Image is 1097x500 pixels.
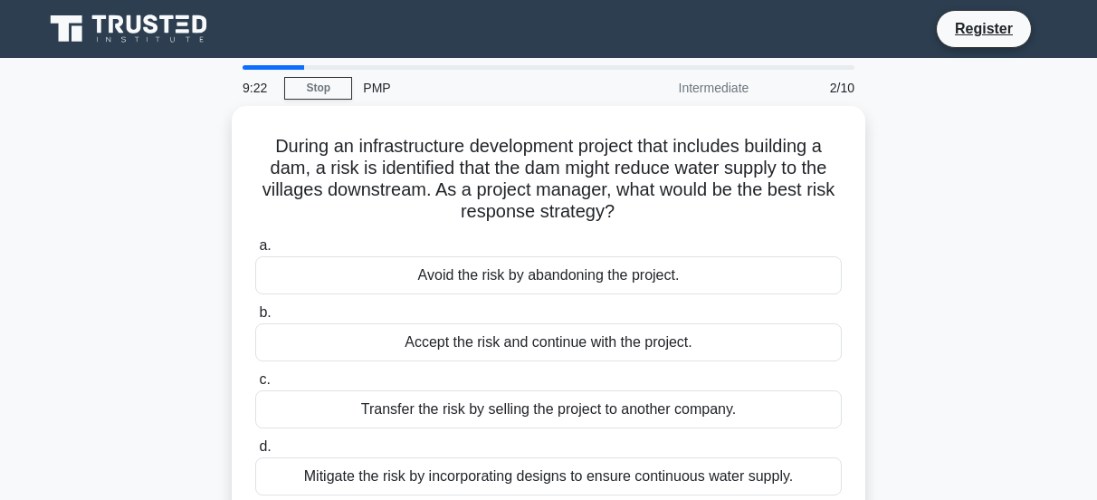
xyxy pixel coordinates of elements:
[259,371,270,387] span: c.
[255,390,842,428] div: Transfer the risk by selling the project to another company.
[259,438,271,454] span: d.
[759,70,865,106] div: 2/10
[255,323,842,361] div: Accept the risk and continue with the project.
[259,304,271,320] span: b.
[255,457,842,495] div: Mitigate the risk by incorporating designs to ensure continuous water supply.
[232,70,284,106] div: 9:22
[601,70,759,106] div: Intermediate
[255,256,842,294] div: Avoid the risk by abandoning the project.
[253,135,844,224] h5: During an infrastructure development project that includes building a dam, a risk is identified t...
[259,237,271,253] span: a.
[944,17,1024,40] a: Register
[352,70,601,106] div: PMP
[284,77,352,100] a: Stop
